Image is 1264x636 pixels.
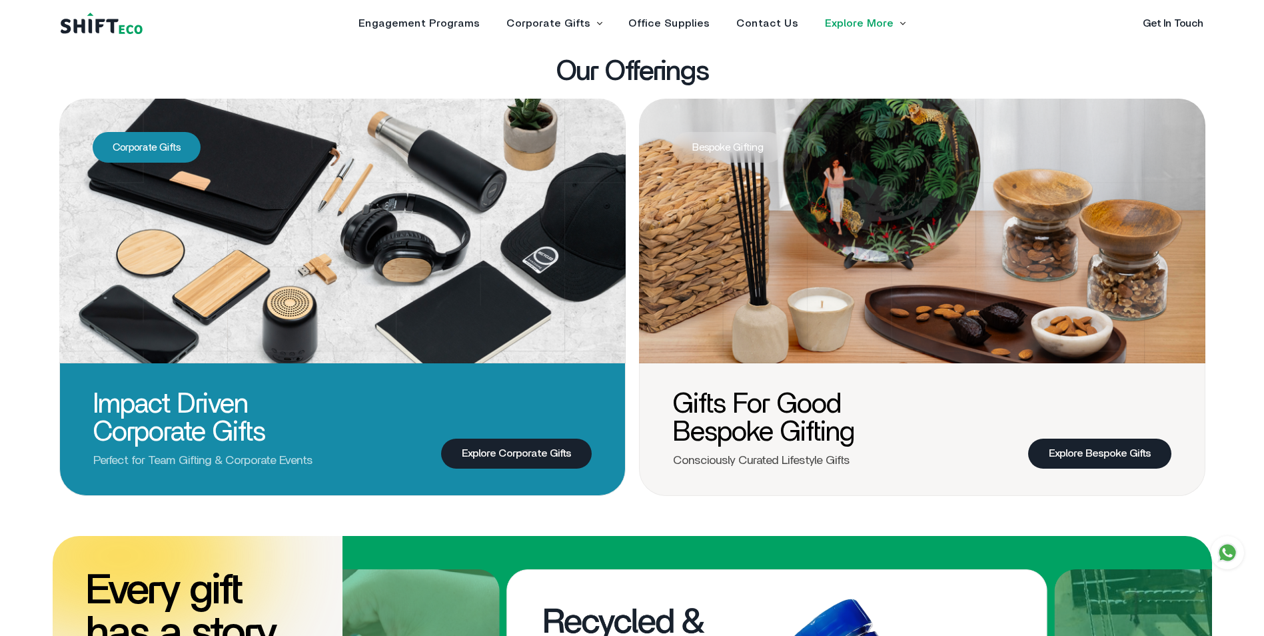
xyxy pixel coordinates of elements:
a: Explore Bespoke Gifts [1028,439,1171,469]
a: Office Supplies [628,18,710,29]
h3: Impact Driven Corporate Gifts [93,390,362,446]
p: Consciously Curated Lifestyle Gifts [673,454,972,469]
a: Explore Corporate Gifts [441,439,592,469]
a: Explore More [825,18,894,29]
a: Corporate Gifts [506,18,590,29]
a: Engagement Programs [358,18,480,29]
img: bespoke_gift.png [639,99,1205,363]
a: Get In Touch [1143,18,1203,29]
h3: Our Offerings [556,57,708,85]
p: Perfect for Team Gifting & Corporate Events [93,454,392,469]
span: Corporate Gifts [93,132,201,163]
h3: Gifts for Good Bespoke Gifting [673,390,942,446]
span: Bespoke Gifting [672,132,784,163]
a: Contact Us [736,18,798,29]
img: corporate_gift.png [59,99,626,363]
